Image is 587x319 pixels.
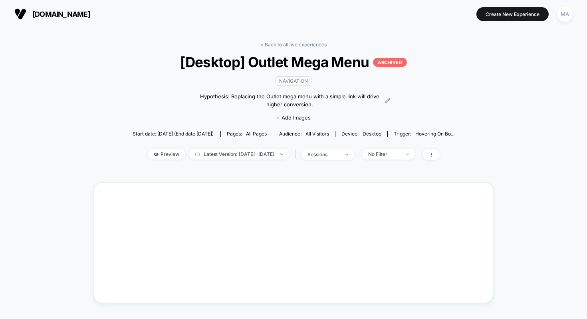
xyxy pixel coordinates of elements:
[307,152,339,158] div: sessions
[227,131,267,137] div: Pages:
[368,151,400,157] div: No Filter
[14,8,26,20] img: Visually logo
[276,114,311,121] span: + Add Images
[197,93,383,108] span: Hypothesis: Replacing the Outlet mega menu with a simple link will drive higher conversion.
[276,76,311,86] span: navigation
[476,7,549,21] button: Create New Experience
[557,6,573,22] div: MA
[149,54,438,70] span: [Desktop] Outlet Mega Menu
[133,131,214,137] span: Start date: [DATE] (End date [DATE])
[280,154,283,155] img: end
[148,149,185,159] span: Preview
[32,10,90,18] span: [DOMAIN_NAME]
[345,154,348,156] img: end
[415,131,454,137] span: Hovering on bo...
[293,149,301,160] span: |
[246,131,267,137] span: all pages
[260,42,327,48] a: < Back to all live experiences
[305,131,329,137] span: All Visitors
[279,131,329,137] div: Audience:
[189,149,289,159] span: Latest Version: [DATE] - [DATE]
[12,8,93,20] button: [DOMAIN_NAME]
[373,58,407,67] p: ARCHIVED
[555,6,575,22] button: MA
[335,131,387,137] span: Device:
[363,131,381,137] span: desktop
[406,154,409,155] img: end
[195,152,200,156] img: calendar
[394,131,454,137] div: Trigger:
